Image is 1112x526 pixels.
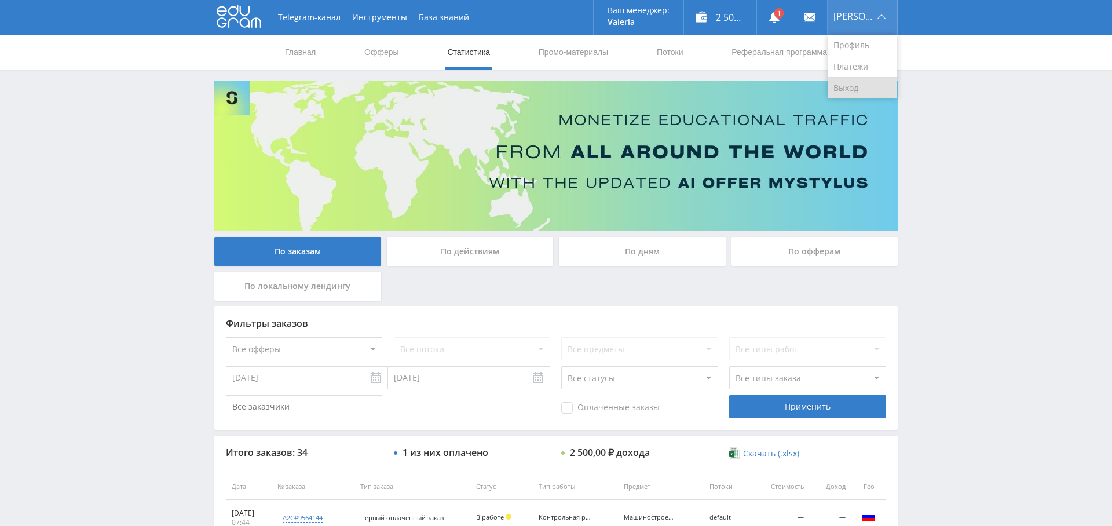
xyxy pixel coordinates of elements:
img: Banner [214,81,898,231]
div: Применить [729,395,886,418]
div: Фильтры заказов [226,318,886,328]
span: [PERSON_NAME] [833,12,874,21]
a: Выход [828,78,897,98]
span: Скачать (.xlsx) [743,449,799,458]
th: Гео [851,474,886,500]
span: Оплаченные заказы [561,402,660,414]
div: По локальному лендингу [214,272,381,301]
div: default [709,514,744,521]
div: a2c#9564144 [283,513,323,523]
span: Холд [506,514,511,520]
span: Первый оплаченный заказ [360,513,444,522]
div: По офферам [731,237,898,266]
div: Контрольная работа [539,514,591,521]
div: По дням [559,237,726,266]
input: Все заказчики [226,395,382,418]
div: 1 из них оплачено [403,447,488,458]
th: Предмет [618,474,703,500]
a: Офферы [363,35,400,70]
th: № заказа [272,474,354,500]
th: Доход [810,474,851,500]
th: Статус [470,474,533,500]
div: Машиностроение [624,514,676,521]
th: Стоимость [750,474,810,500]
a: Профиль [828,35,897,56]
div: По действиям [387,237,554,266]
a: Реферальная программа [730,35,828,70]
a: Главная [284,35,317,70]
div: 2 500,00 ₽ дохода [570,447,650,458]
th: Тип работы [533,474,618,500]
a: Промо-материалы [537,35,609,70]
p: Ваш менеджер: [608,6,670,15]
a: Платежи [828,56,897,78]
a: Потоки [656,35,685,70]
img: xlsx [729,447,739,459]
p: Valeria [608,17,670,27]
img: rus.png [862,510,876,524]
div: По заказам [214,237,381,266]
th: Потоки [704,474,750,500]
th: Тип заказа [354,474,470,500]
div: [DATE] [232,509,266,518]
div: Итого заказов: 34 [226,447,382,458]
a: Статистика [446,35,491,70]
th: Дата [226,474,272,500]
span: В работе [476,513,504,521]
a: Скачать (.xlsx) [729,448,799,459]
